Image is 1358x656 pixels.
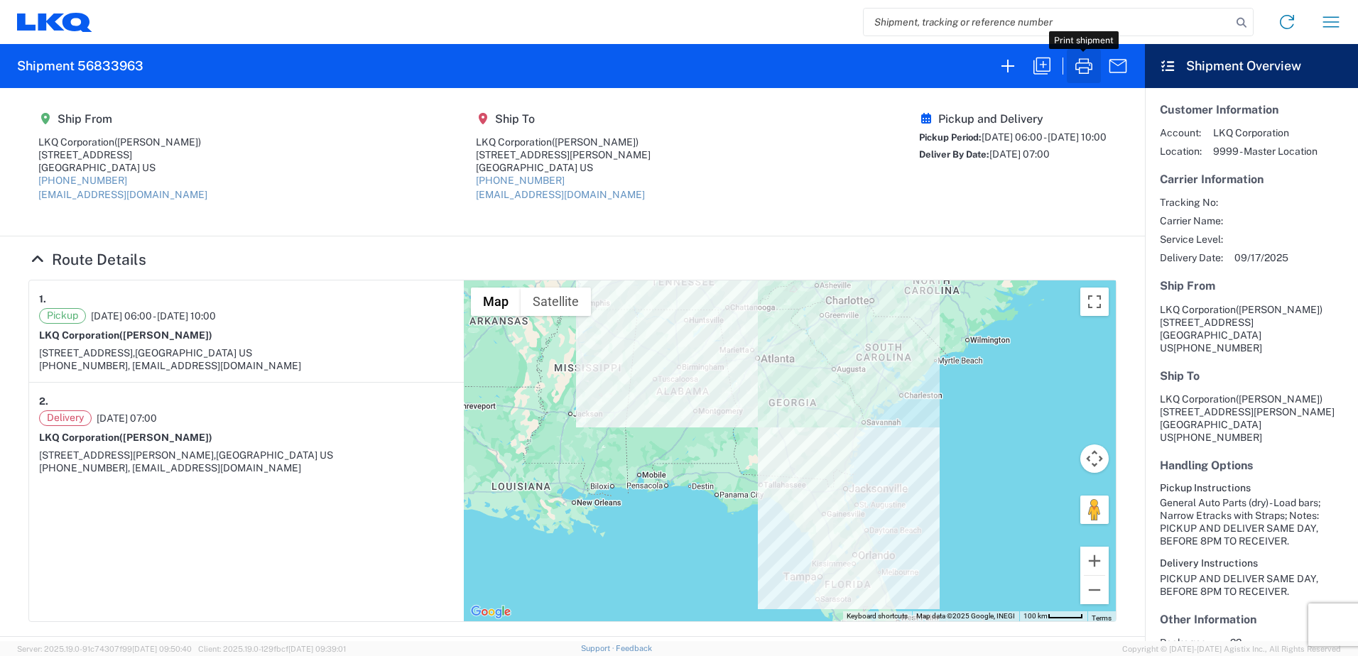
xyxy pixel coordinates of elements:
[39,432,212,443] strong: LKQ Corporation
[467,603,514,621] a: Open this area in Google Maps (opens a new window)
[38,161,207,174] div: [GEOGRAPHIC_DATA] US
[471,288,521,316] button: Show street map
[1160,126,1202,139] span: Account:
[39,410,92,426] span: Delivery
[476,175,565,186] a: [PHONE_NUMBER]
[1234,251,1288,264] span: 09/17/2025
[1173,342,1262,354] span: [PHONE_NUMBER]
[39,461,454,474] div: [PHONE_NUMBER], [EMAIL_ADDRESS][DOMAIN_NAME]
[38,136,207,148] div: LKQ Corporation
[1160,251,1223,264] span: Delivery Date:
[916,612,1015,620] span: Map data ©2025 Google, INEGI
[119,329,212,341] span: ([PERSON_NAME])
[467,603,514,621] img: Google
[39,308,86,324] span: Pickup
[38,148,207,161] div: [STREET_ADDRESS]
[919,112,1107,126] h5: Pickup and Delivery
[1160,393,1335,417] span: LKQ Corporation [STREET_ADDRESS][PERSON_NAME]
[581,644,616,652] a: Support
[1160,636,1219,649] span: Packages:
[521,288,591,316] button: Show satellite imagery
[135,347,252,359] span: [GEOGRAPHIC_DATA] US
[119,432,212,443] span: ([PERSON_NAME])
[476,112,651,126] h5: Ship To
[1160,459,1343,472] h5: Handling Options
[38,175,127,186] a: [PHONE_NUMBER]
[1230,636,1352,649] span: 22
[1160,496,1343,547] div: General Auto Parts (dry) - Load bars; Narrow Etracks with Straps; Notes: PICKUP AND DELIVER SAME ...
[39,449,216,461] span: [STREET_ADDRESS][PERSON_NAME],
[552,136,639,148] span: ([PERSON_NAME])
[1160,303,1343,354] address: [GEOGRAPHIC_DATA] US
[1019,611,1087,621] button: Map Scale: 100 km per 46 pixels
[1160,572,1343,598] div: PICKUP AND DELIVER SAME DAY, BEFORE 8PM TO RECEIVER.
[1092,614,1112,622] a: Terms
[38,189,207,200] a: [EMAIL_ADDRESS][DOMAIN_NAME]
[982,131,1107,143] span: [DATE] 06:00 - [DATE] 10:00
[476,189,645,200] a: [EMAIL_ADDRESS][DOMAIN_NAME]
[1236,304,1322,315] span: ([PERSON_NAME])
[132,645,192,653] span: [DATE] 09:50:40
[1236,393,1322,405] span: ([PERSON_NAME])
[989,148,1050,160] span: [DATE] 07:00
[919,132,982,143] span: Pickup Period:
[1160,369,1343,383] h5: Ship To
[114,136,201,148] span: ([PERSON_NAME])
[1160,613,1343,626] h5: Other Information
[1160,145,1202,158] span: Location:
[1160,304,1236,315] span: LKQ Corporation
[864,9,1232,35] input: Shipment, tracking or reference number
[847,611,908,621] button: Keyboard shortcuts
[1160,233,1223,246] span: Service Level:
[17,645,192,653] span: Server: 2025.19.0-91c74307f99
[39,290,46,308] strong: 1.
[1160,103,1343,116] h5: Customer Information
[216,449,333,461] span: [GEOGRAPHIC_DATA] US
[39,347,135,359] span: [STREET_ADDRESS],
[1160,557,1343,569] h6: Delivery Instructions
[1023,612,1048,620] span: 100 km
[28,251,146,268] a: Hide Details
[1080,496,1109,524] button: Drag Pegman onto the map to open Street View
[476,148,651,161] div: [STREET_ADDRESS][PERSON_NAME]
[616,644,652,652] a: Feedback
[1080,547,1109,575] button: Zoom in
[1160,173,1343,186] h5: Carrier Information
[476,161,651,174] div: [GEOGRAPHIC_DATA] US
[97,412,157,425] span: [DATE] 07:00
[288,645,346,653] span: [DATE] 09:39:01
[38,112,207,126] h5: Ship From
[91,310,216,322] span: [DATE] 06:00 - [DATE] 10:00
[39,359,454,372] div: [PHONE_NUMBER], [EMAIL_ADDRESS][DOMAIN_NAME]
[39,393,48,410] strong: 2.
[198,645,346,653] span: Client: 2025.19.0-129fbcf
[1080,444,1109,473] button: Map camera controls
[1160,214,1223,227] span: Carrier Name:
[1160,317,1254,328] span: [STREET_ADDRESS]
[1122,643,1341,655] span: Copyright © [DATE]-[DATE] Agistix Inc., All Rights Reserved
[39,329,212,341] strong: LKQ Corporation
[919,149,989,160] span: Deliver By Date:
[476,136,651,148] div: LKQ Corporation
[1145,44,1358,88] header: Shipment Overview
[1160,482,1343,494] h6: Pickup Instructions
[1160,279,1343,293] h5: Ship From
[1173,432,1262,443] span: [PHONE_NUMBER]
[1160,393,1343,444] address: [GEOGRAPHIC_DATA] US
[1213,145,1318,158] span: 9999 - Master Location
[1213,126,1318,139] span: LKQ Corporation
[1080,576,1109,604] button: Zoom out
[1160,196,1223,209] span: Tracking No:
[17,58,143,75] h2: Shipment 56833963
[1080,288,1109,316] button: Toggle fullscreen view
